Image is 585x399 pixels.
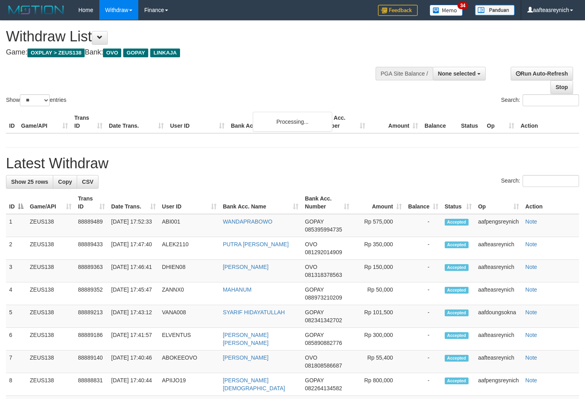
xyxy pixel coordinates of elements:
span: Copy 085890882776 to clipboard [305,340,342,346]
a: Note [525,309,537,315]
td: ABI001 [159,214,220,237]
td: ZEUS138 [27,373,75,396]
td: ZEUS138 [27,328,75,350]
div: Processing... [253,112,332,132]
h1: Withdraw List [6,29,382,45]
span: Copy [58,179,72,185]
td: aafpengsreynich [475,214,522,237]
span: Show 25 rows [11,179,48,185]
th: Amount [368,111,421,133]
span: Accepted [445,219,469,226]
span: Accepted [445,332,469,339]
a: Note [525,286,537,293]
td: 3 [6,260,27,282]
input: Search: [523,175,579,187]
th: ID [6,111,18,133]
a: PUTRA [PERSON_NAME] [223,241,289,247]
span: Copy 085395994735 to clipboard [305,226,342,233]
th: Game/API: activate to sort column ascending [27,191,75,214]
span: GOPAY [305,218,323,225]
td: ZEUS138 [27,305,75,328]
td: [DATE] 17:43:12 [108,305,159,328]
span: None selected [438,70,476,77]
h4: Game: Bank: [6,49,382,56]
td: APIIJO19 [159,373,220,396]
span: OVO [305,354,317,361]
td: aafteasreynich [475,328,522,350]
th: Balance [421,111,458,133]
td: aafteasreynich [475,237,522,260]
span: OXPLAY > ZEUS138 [27,49,85,57]
span: Copy 081318378563 to clipboard [305,272,342,278]
input: Search: [523,94,579,106]
th: Bank Acc. Name [228,111,316,133]
td: Rp 150,000 [353,260,405,282]
th: Balance: activate to sort column ascending [405,191,442,214]
td: ALEK2110 [159,237,220,260]
h1: Latest Withdraw [6,156,579,171]
td: 5 [6,305,27,328]
td: - [405,328,442,350]
a: MAHANUM [223,286,252,293]
img: Button%20Memo.svg [430,5,463,16]
th: Status: activate to sort column ascending [442,191,475,214]
span: Copy 081808586687 to clipboard [305,362,342,369]
span: LINKAJA [150,49,180,57]
th: User ID: activate to sort column ascending [159,191,220,214]
a: Copy [53,175,77,189]
a: WANDAPRABOWO [223,218,273,225]
td: [DATE] 17:41:57 [108,328,159,350]
td: Rp 55,400 [353,350,405,373]
span: OVO [103,49,121,57]
th: Trans ID [71,111,106,133]
th: Status [458,111,484,133]
th: Op: activate to sort column ascending [475,191,522,214]
a: [PERSON_NAME][DEMOGRAPHIC_DATA] [223,377,285,391]
th: ID: activate to sort column descending [6,191,27,214]
td: ABOKEEOVO [159,350,220,373]
span: Accepted [445,378,469,384]
td: 2 [6,237,27,260]
a: Note [525,241,537,247]
img: Feedback.jpg [378,5,418,16]
a: Note [525,264,537,270]
td: VANA008 [159,305,220,328]
button: None selected [433,67,486,80]
td: Rp 50,000 [353,282,405,305]
td: Rp 800,000 [353,373,405,396]
span: Accepted [445,355,469,362]
a: [PERSON_NAME] [PERSON_NAME] [223,332,269,346]
span: Copy 088973210209 to clipboard [305,294,342,301]
td: 88889213 [75,305,108,328]
span: Accepted [445,287,469,294]
th: Action [522,191,579,214]
td: - [405,350,442,373]
a: Note [525,377,537,383]
a: [PERSON_NAME] [223,264,269,270]
th: Game/API [18,111,71,133]
td: - [405,373,442,396]
td: [DATE] 17:46:41 [108,260,159,282]
td: ZANNX0 [159,282,220,305]
th: Date Trans.: activate to sort column ascending [108,191,159,214]
td: - [405,214,442,237]
th: Bank Acc. Name: activate to sort column ascending [220,191,302,214]
th: User ID [167,111,228,133]
span: Accepted [445,309,469,316]
label: Search: [501,175,579,187]
label: Show entries [6,94,66,106]
td: - [405,237,442,260]
span: OVO [305,264,317,270]
td: aafteasreynich [475,282,522,305]
span: CSV [82,179,93,185]
a: [PERSON_NAME] [223,354,269,361]
span: Accepted [445,241,469,248]
span: GOPAY [305,309,323,315]
img: MOTION_logo.png [6,4,66,16]
a: Show 25 rows [6,175,53,189]
td: Rp 101,500 [353,305,405,328]
td: ZEUS138 [27,282,75,305]
td: ZEUS138 [27,237,75,260]
td: [DATE] 17:52:33 [108,214,159,237]
span: GOPAY [305,332,323,338]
